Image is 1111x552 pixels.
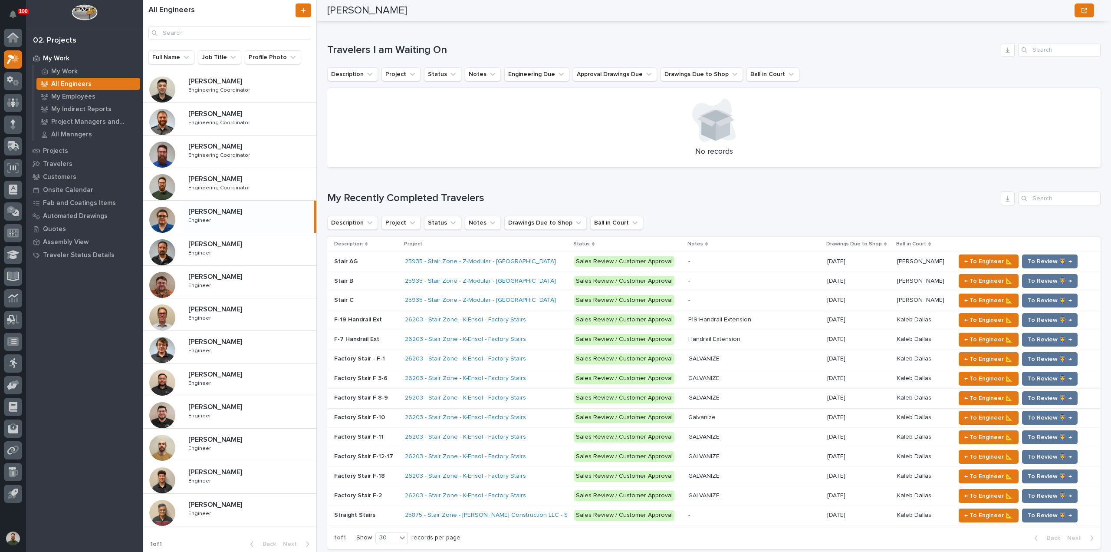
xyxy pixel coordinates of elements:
a: [PERSON_NAME][PERSON_NAME] EngineerEngineer [143,461,316,494]
div: Sales Review / Customer Approval [574,432,674,443]
button: To Review 👨‍🏭 → [1022,333,1078,347]
tr: Stair CStair C 25935 - Stair Zone - Z-Modular - [GEOGRAPHIC_DATA] Sales Review / Customer Approva... [327,291,1101,310]
span: Back [1042,534,1060,542]
button: ← To Engineer 📐 [959,430,1019,444]
p: [PERSON_NAME] [188,141,244,151]
button: users-avatar [4,529,22,548]
button: ← To Engineer 📐 [959,274,1019,288]
p: Customers [43,173,76,181]
a: 25935 - Stair Zone - Z-Modular - [GEOGRAPHIC_DATA] [405,258,556,265]
button: To Review 👨‍🏭 → [1022,313,1078,327]
span: To Review 👨‍🏭 → [1028,393,1072,403]
span: ← To Engineer 📐 [964,334,1013,345]
span: To Review 👨‍🏭 → [1028,491,1072,501]
tr: Factory Stair F 8-9Factory Stair F 8-9 26203 - Stair Zone - K-Ensol - Factory Stairs Sales Review... [327,388,1101,408]
button: ← To Engineer 📐 [959,255,1019,268]
a: [PERSON_NAME][PERSON_NAME] EngineerEngineer [143,331,316,364]
div: GALVANIZE [688,394,720,402]
div: - [688,258,690,265]
p: All Engineers [51,80,92,88]
p: Automated Drawings [43,212,108,220]
p: Factory Stair F-2 [334,490,384,499]
p: Project Managers and Engineers [51,118,137,126]
p: Travelers [43,160,72,168]
span: ← To Engineer 📐 [964,452,1013,462]
p: Factory Stair - F-1 [334,354,387,363]
button: Drawings Due to Shop [661,67,743,81]
button: ← To Engineer 📐 [959,450,1019,464]
button: To Review 👨‍🏭 → [1022,391,1078,405]
div: Sales Review / Customer Approval [574,412,674,423]
a: Traveler Status Details [26,248,143,261]
p: Project [404,239,422,249]
p: Engineer [188,314,213,321]
p: Kaleb Dallas [897,354,933,363]
a: All Managers [33,128,143,140]
span: Next [283,540,302,548]
div: Sales Review / Customer Approval [574,373,674,384]
button: To Review 👨‍🏭 → [1022,255,1078,268]
button: Notifications [4,5,22,23]
a: 25935 - Stair Zone - Z-Modular - [GEOGRAPHIC_DATA] [405,297,556,304]
div: - [688,512,690,519]
a: [PERSON_NAME][PERSON_NAME] EngineerEngineer [143,201,316,233]
a: [PERSON_NAME][PERSON_NAME] EngineerEngineer [143,266,316,298]
p: My Work [43,55,69,63]
img: Workspace Logo [72,4,97,20]
p: [DATE] [827,334,847,343]
a: Quotes [26,222,143,235]
a: [PERSON_NAME][PERSON_NAME] EngineerEngineer [143,233,316,266]
a: [PERSON_NAME][PERSON_NAME] Engineering CoordinatorEngineering Coordinator [143,103,316,136]
p: 100 [19,8,28,14]
p: Engineer [188,346,213,354]
span: To Review 👨‍🏭 → [1028,276,1072,286]
p: [PERSON_NAME] [188,336,244,346]
div: Search [1018,43,1101,57]
a: Automated Drawings [26,209,143,222]
a: Project Managers and Engineers [33,116,143,128]
div: 30 [376,533,397,542]
p: Kaleb Dallas [897,314,933,324]
p: Stair C [334,295,355,304]
button: Job Title [198,50,241,64]
p: [PERSON_NAME] [897,276,946,285]
a: My Indirect Reports [33,103,143,115]
p: Kaleb Dallas [897,451,933,460]
tr: Straight StairsStraight Stairs 25875 - Stair Zone - [PERSON_NAME] Construction LLC - Straight Sta... [327,506,1101,525]
a: Customers [26,170,143,183]
span: ← To Engineer 📐 [964,256,1013,267]
div: Search [1018,192,1101,205]
a: Fab and Coatings Items [26,196,143,209]
div: GALVANIZE [688,355,720,363]
span: ← To Engineer 📐 [964,393,1013,403]
span: ← To Engineer 📐 [964,491,1013,501]
p: Projects [43,147,68,155]
a: [PERSON_NAME][PERSON_NAME] EngineerEngineer [143,429,316,461]
p: My Employees [51,93,95,101]
tr: F-7 Handrail ExtF-7 Handrail Ext 26203 - Stair Zone - K-Ensol - Factory Stairs Sales Review / Cus... [327,330,1101,349]
input: Search [148,26,311,40]
button: Approval Drawings Due [573,67,657,81]
p: Factory Stair F-12-17 [334,451,395,460]
tr: Factory Stair F-2Factory Stair F-2 26203 - Stair Zone - K-Ensol - Factory Stairs Sales Review / C... [327,486,1101,506]
a: My Work [26,52,143,65]
div: - [688,297,690,304]
p: Engineer [188,444,213,452]
span: ← To Engineer 📐 [964,432,1013,443]
p: Traveler Status Details [43,251,115,259]
button: ← To Engineer 📐 [959,333,1019,347]
tr: F-19 Handrail ExtF-19 Handrail Ext 26203 - Stair Zone - K-Ensol - Factory Stairs Sales Review / C... [327,310,1101,330]
div: GALVANIZE [688,433,720,441]
p: Straight Stairs [334,510,377,519]
a: Assembly View [26,235,143,248]
p: [DATE] [827,393,847,402]
button: Back [1027,534,1064,542]
p: Stair B [334,276,355,285]
div: GALVANIZE [688,453,720,460]
h1: Travelers I am Waiting On [327,44,997,56]
tr: Factory Stair - F-1Factory Stair - F-1 26203 - Stair Zone - K-Ensol - Factory Stairs Sales Review... [327,349,1101,369]
button: To Review 👨‍🏭 → [1022,430,1078,444]
a: 25935 - Stair Zone - Z-Modular - [GEOGRAPHIC_DATA] [405,278,556,285]
div: - [688,278,690,285]
p: Ball in Court [896,239,926,249]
